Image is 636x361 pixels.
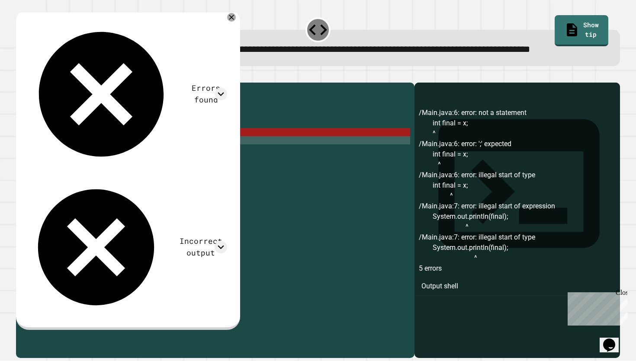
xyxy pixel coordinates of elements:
div: Incorrect output [174,236,227,259]
div: /Main.java:6: error: not a statement int final = x; ^ /Main.java:6: error: ';' expected int final... [419,108,616,358]
div: Chat with us now!Close [3,3,60,55]
iframe: chat widget [600,326,627,352]
iframe: chat widget [564,289,627,326]
a: Show tip [555,15,608,46]
div: Errors found [185,83,227,105]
